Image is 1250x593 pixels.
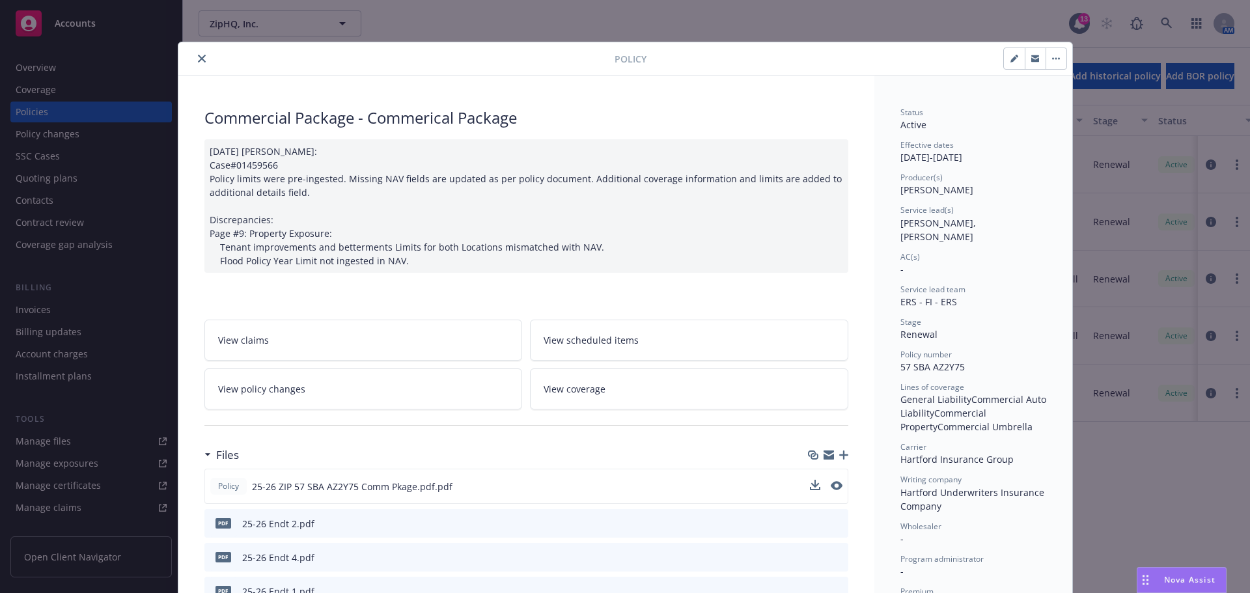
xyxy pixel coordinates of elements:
span: General Liability [900,393,971,406]
span: View coverage [544,382,605,396]
button: preview file [831,551,843,564]
button: Nova Assist [1137,567,1227,593]
div: [DATE] - [DATE] [900,139,1046,164]
a: View claims [204,320,523,361]
div: 25-26 Endt 4.pdf [242,551,314,564]
span: Policy number [900,349,952,360]
button: preview file [831,480,842,493]
div: Commercial Package - Commerical Package [204,107,848,129]
span: Hartford Underwriters Insurance Company [900,486,1047,512]
span: 25-26 ZIP 57 SBA AZ2Y75 Comm Pkage.pdf.pdf [252,480,452,493]
span: Service lead team [900,284,965,295]
a: View coverage [530,368,848,409]
span: pdf [215,518,231,528]
span: - [900,565,904,577]
span: - [900,263,904,275]
div: [DATE] [PERSON_NAME]: Case#01459566 Policy limits were pre-ingested. Missing NAV fields are updat... [204,139,848,273]
span: Carrier [900,441,926,452]
span: View claims [218,333,269,347]
span: pdf [215,552,231,562]
button: preview file [831,517,843,531]
span: - [900,532,904,545]
span: Policy [215,480,242,492]
span: View scheduled items [544,333,639,347]
span: 57 SBA AZ2Y75 [900,361,965,373]
button: download file [810,480,820,490]
span: [PERSON_NAME] [900,184,973,196]
span: Effective dates [900,139,954,150]
span: Stage [900,316,921,327]
h3: Files [216,447,239,463]
div: Drag to move [1137,568,1154,592]
span: Commercial Auto Liability [900,393,1049,419]
span: AC(s) [900,251,920,262]
span: Producer(s) [900,172,943,183]
span: Service lead(s) [900,204,954,215]
span: Renewal [900,328,937,340]
span: View policy changes [218,382,305,396]
button: close [194,51,210,66]
span: Commercial Umbrella [937,421,1033,433]
span: Program administrator [900,553,984,564]
span: Hartford Insurance Group [900,453,1014,465]
span: Nova Assist [1164,574,1215,585]
button: download file [810,480,820,493]
a: View scheduled items [530,320,848,361]
span: Writing company [900,474,962,485]
span: [PERSON_NAME], [PERSON_NAME] [900,217,979,243]
button: download file [811,551,821,564]
span: Status [900,107,923,118]
a: View policy changes [204,368,523,409]
div: Files [204,447,239,463]
span: ERS - FI - ERS [900,296,957,308]
button: download file [811,517,821,531]
span: Wholesaler [900,521,941,532]
div: 25-26 Endt 2.pdf [242,517,314,531]
span: Lines of coverage [900,381,964,393]
button: preview file [831,481,842,490]
span: Policy [615,52,646,66]
span: Active [900,118,926,131]
span: Commercial Property [900,407,989,433]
